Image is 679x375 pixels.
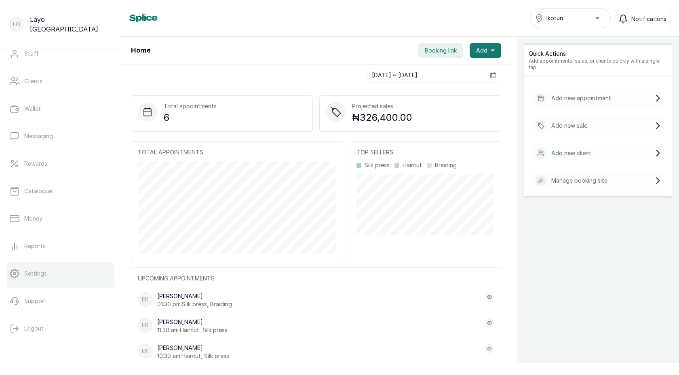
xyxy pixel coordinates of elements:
[138,274,494,282] p: UPCOMING APPOINTMENTS
[614,10,671,28] button: Notifications
[6,235,114,257] a: Reports
[164,102,217,110] p: Total appointments
[403,161,422,169] p: Haircut
[6,152,114,175] a: Rewards
[6,125,114,147] a: Messaging
[24,77,42,85] p: Clients
[6,180,114,202] a: Catalogue
[551,149,591,157] p: Add new client
[6,262,114,285] a: Settings
[6,317,114,340] button: Logout
[24,297,46,305] p: Support
[425,46,457,55] span: Booking link
[529,50,668,58] p: Quick Actions
[24,132,53,140] p: Messaging
[164,110,217,125] p: 6
[157,318,228,326] p: [PERSON_NAME]
[418,43,463,58] button: Booking link
[24,215,42,223] p: Money
[24,160,47,168] p: Rewards
[157,352,229,360] p: 10:30 am · Haircut, Silk press
[352,110,412,125] p: ₦326,400.00
[470,43,501,58] button: Add
[529,58,668,71] p: Add appointments, sales, or clients quickly with a single tap.
[24,105,41,113] p: Wallet
[476,46,487,55] span: Add
[30,15,111,34] p: Layo [GEOGRAPHIC_DATA]
[546,14,563,22] span: Ikotun
[6,70,114,93] a: Clients
[157,344,229,352] p: [PERSON_NAME]
[551,122,587,130] p: Add new sale
[24,187,52,195] p: Catalogue
[6,97,114,120] a: Wallet
[6,207,114,230] a: Money
[24,50,39,58] p: Staff
[530,8,611,28] button: Ikotun
[13,20,20,28] p: LO
[356,148,494,156] p: TOP SELLERS
[631,15,666,23] span: Notifications
[490,72,496,78] svg: calendar
[142,295,149,303] p: EK
[142,321,149,329] p: EK
[367,68,485,82] input: Select date
[551,177,607,185] p: Manage booking site
[435,161,457,169] p: Braiding
[138,148,336,156] p: TOTAL APPOINTMENTS
[157,292,232,300] p: [PERSON_NAME]
[142,347,149,355] p: EK
[157,326,228,334] p: 11:30 am · Haircut, Silk press
[24,242,46,250] p: Reports
[365,161,390,169] p: Silk press
[157,300,232,308] p: 01:30 pm · Silk press, Braiding
[131,46,150,55] h1: Home
[551,94,611,102] p: Add new appointment
[6,290,114,312] a: Support
[6,42,114,65] a: Staff
[352,102,412,110] p: Projected sales
[24,324,44,333] p: Logout
[24,270,47,278] p: Settings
